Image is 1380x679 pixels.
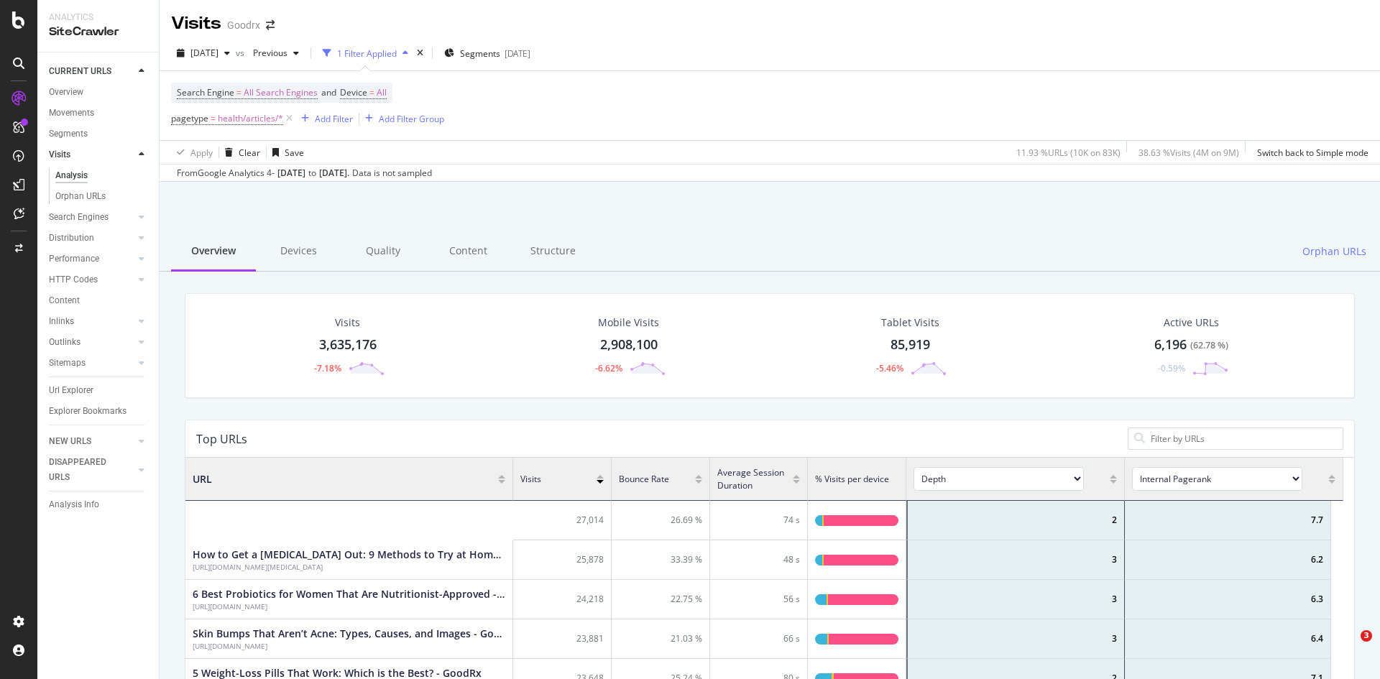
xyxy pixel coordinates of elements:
[505,47,530,60] div: [DATE]
[247,47,287,59] span: Previous
[906,619,1125,659] div: 3
[425,232,510,272] div: Content
[211,112,216,124] span: =
[49,434,134,449] a: NEW URLS
[876,362,903,374] div: -5.46%
[598,315,659,330] div: Mobile Visits
[171,141,213,164] button: Apply
[49,455,134,485] a: DISAPPEARED URLS
[414,46,426,60] div: times
[49,85,149,100] a: Overview
[49,293,149,308] a: Content
[219,141,260,164] button: Clear
[510,232,595,272] div: Structure
[600,336,658,354] div: 2,908,100
[244,83,318,103] span: All Search Engines
[49,147,70,162] div: Visits
[267,141,304,164] button: Save
[595,362,622,374] div: -6.62%
[717,466,786,491] span: Average Session Duration
[1125,580,1331,619] div: 6.3
[218,108,283,129] span: health/articles/*
[377,83,387,103] span: All
[277,167,305,180] div: [DATE]
[1138,147,1239,159] div: 38.63 % Visits ( 4M on 9M )
[55,168,149,183] a: Analysis
[49,64,111,79] div: CURRENT URLS
[612,501,710,540] div: 26.69 %
[193,587,505,601] div: 6 Best Probiotics for Women That Are Nutritionist-Approved - GoodRx
[49,314,74,329] div: Inlinks
[236,86,241,98] span: =
[49,64,134,79] a: CURRENT URLS
[49,106,149,121] a: Movements
[710,580,809,619] div: 56 s
[1257,147,1368,159] div: Switch back to Simple mode
[340,86,367,98] span: Device
[55,189,149,204] a: Orphan URLs
[317,42,414,65] button: 1 Filter Applied
[315,113,353,125] div: Add Filter
[1125,540,1331,580] div: 6.2
[193,562,505,572] div: How to Get a Splinter Out: 9 Methods to Try at Home - GoodRx
[49,231,134,246] a: Distribution
[1132,467,1321,491] span: [object Object]
[49,293,80,308] div: Content
[55,189,106,204] div: Orphan URLs
[49,272,98,287] div: HTTP Codes
[193,641,505,651] div: Skin Bumps That Aren’t Acne: Types, Causes, and Images - GoodRx
[369,86,374,98] span: =
[438,42,536,65] button: Segments[DATE]
[906,580,1125,619] div: 3
[619,473,669,485] span: Bounce Rate
[513,540,612,580] div: 25,878
[285,147,304,159] div: Save
[171,112,208,124] span: pagetype
[1149,432,1337,445] input: Filter by URLs
[612,540,710,580] div: 33.39 %
[247,42,305,65] button: Previous
[906,540,1125,580] div: 3
[49,455,121,485] div: DISAPPEARED URLS
[177,167,432,180] div: From Google Analytics 4 - to Data is not sampled
[49,434,91,449] div: NEW URLS
[190,147,213,159] div: Apply
[612,619,710,659] div: 21.03 %
[513,580,612,619] div: 24,218
[513,619,612,659] div: 23,881
[815,473,889,485] span: % Visits per device
[1016,147,1121,159] div: 11.93 % URLs ( 10K on 83K )
[171,11,221,36] div: Visits
[49,85,83,100] div: Overview
[177,86,234,98] span: Search Engine
[193,601,505,611] div: 6 Best Probiotics for Women That Are Nutritionist-Approved - GoodRx
[49,24,147,40] div: SiteCrawler
[1125,501,1331,540] div: 7.7
[321,86,336,98] span: and
[49,210,109,225] div: Search Engines
[314,362,341,374] div: -7.18%
[1154,336,1228,354] div: 6,196
[49,272,134,287] a: HTTP Codes
[710,619,809,659] div: 66 s
[319,167,349,180] div: [DATE] .
[335,315,360,330] div: Visits
[227,18,260,32] div: Goodrx
[49,356,86,371] div: Sitemaps
[1251,141,1368,164] button: Switch back to Simple mode
[55,168,88,183] div: Analysis
[319,336,377,354] div: 3,635,176
[513,501,612,540] div: 27,014
[710,540,809,580] div: 48 s
[1190,339,1228,352] div: ( 62.78 % )
[236,47,247,59] span: vs
[49,497,149,512] a: Analysis Info
[379,113,444,125] div: Add Filter Group
[49,497,99,512] div: Analysis Info
[49,404,126,419] div: Explorer Bookmarks
[49,383,149,398] a: Url Explorer
[49,251,134,267] a: Performance
[49,126,149,142] a: Segments
[906,501,1125,540] div: 2
[49,106,94,121] div: Movements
